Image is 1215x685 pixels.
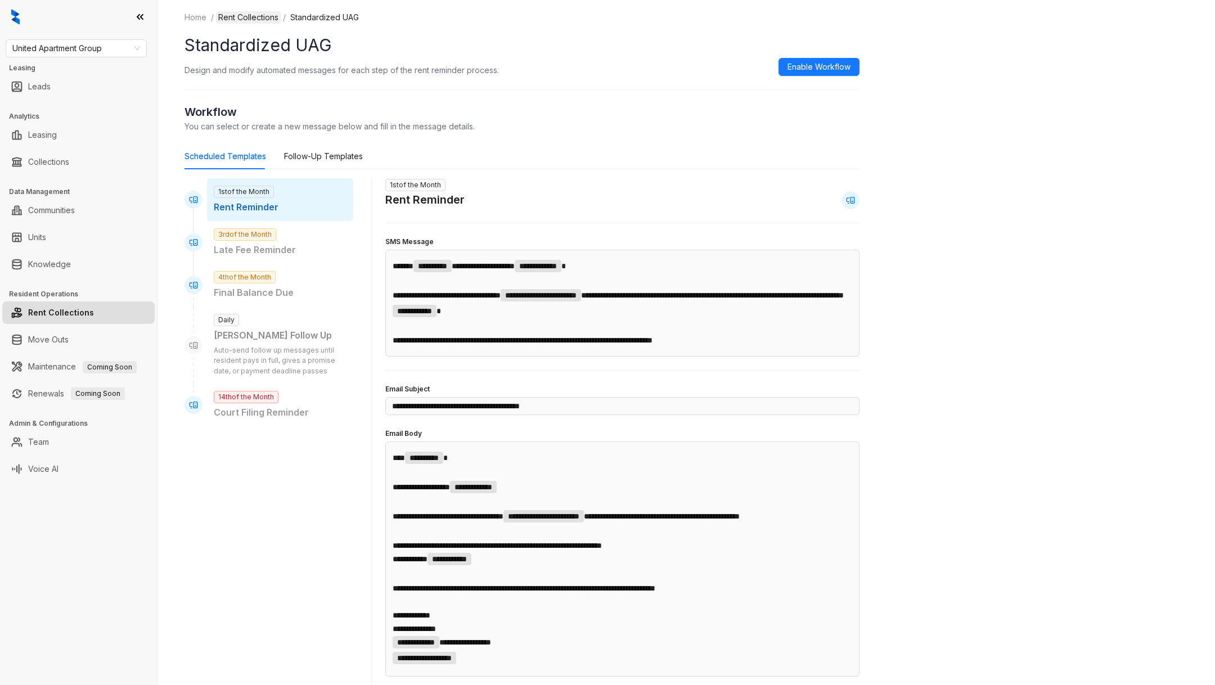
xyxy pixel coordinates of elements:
[214,228,276,241] span: 3rd of the Month
[71,387,125,400] span: Coming Soon
[9,63,157,73] h3: Leasing
[385,429,859,439] h4: Email Body
[184,120,859,132] p: You can select or create a new message below and fill in the message details.
[28,199,75,222] a: Communities
[9,418,157,429] h3: Admin & Configurations
[28,124,57,146] a: Leasing
[778,58,859,76] button: Enable Workflow
[2,253,155,276] li: Knowledge
[216,11,281,24] a: Rent Collections
[83,361,137,373] span: Coming Soon
[12,40,140,57] span: United Apartment Group
[2,199,155,222] li: Communities
[28,431,49,453] a: Team
[214,200,346,214] p: Rent Reminder
[28,328,69,351] a: Move Outs
[184,150,266,163] div: Scheduled Templates
[28,75,51,98] a: Leads
[787,61,850,73] span: Enable Workflow
[2,75,155,98] li: Leads
[2,226,155,249] li: Units
[184,103,859,120] h2: Workflow
[2,458,155,480] li: Voice AI
[214,286,346,300] p: Final Balance Due
[385,191,465,209] h2: Rent Reminder
[28,253,71,276] a: Knowledge
[2,382,155,405] li: Renewals
[2,328,155,351] li: Move Outs
[385,179,445,191] span: 1st of the Month
[284,150,363,163] div: Follow-Up Templates
[214,314,239,326] span: Daily
[214,271,276,283] span: 4th of the Month
[28,301,94,324] a: Rent Collections
[290,11,359,24] li: Standardized UAG
[9,187,157,197] h3: Data Management
[385,384,859,395] h4: Email Subject
[385,237,859,247] h4: SMS Message
[11,9,20,25] img: logo
[9,289,157,299] h3: Resident Operations
[214,243,346,257] p: Late Fee Reminder
[211,11,214,24] li: /
[2,355,155,378] li: Maintenance
[184,64,499,76] p: Design and modify automated messages for each step of the rent reminder process.
[214,345,346,377] p: Auto-send follow up messages until resident pays in full, gives a promise date, or payment deadli...
[2,431,155,453] li: Team
[2,301,155,324] li: Rent Collections
[214,405,346,420] p: Court Filing Reminder
[28,382,125,405] a: RenewalsComing Soon
[2,124,155,146] li: Leasing
[283,11,286,24] li: /
[214,328,346,342] div: [PERSON_NAME] Follow Up
[214,391,278,403] span: 14th of the Month
[2,151,155,173] li: Collections
[214,186,274,198] span: 1st of the Month
[9,111,157,121] h3: Analytics
[184,33,859,58] h1: Standardized UAG
[182,11,209,24] a: Home
[28,458,58,480] a: Voice AI
[28,151,69,173] a: Collections
[28,226,46,249] a: Units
